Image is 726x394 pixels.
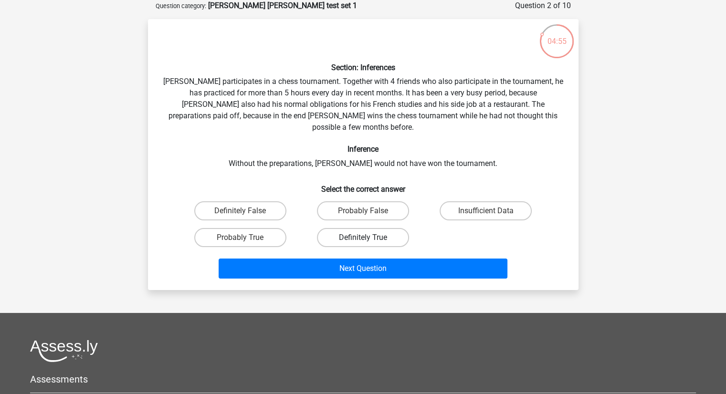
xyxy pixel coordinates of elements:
[30,373,696,385] h5: Assessments
[194,201,286,220] label: Definitely False
[194,228,286,247] label: Probably True
[163,145,563,154] h6: Inference
[30,340,98,362] img: Assessly logo
[539,23,575,47] div: 04:55
[163,177,563,194] h6: Select the correct answer
[208,1,357,10] strong: [PERSON_NAME] [PERSON_NAME] test set 1
[317,228,409,247] label: Definitely True
[440,201,532,220] label: Insufficient Data
[219,259,507,279] button: Next Question
[317,201,409,220] label: Probably False
[163,63,563,72] h6: Section: Inferences
[156,2,206,10] small: Question category:
[152,27,575,282] div: [PERSON_NAME] participates in a chess tournament. Together with 4 friends who also participate in...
